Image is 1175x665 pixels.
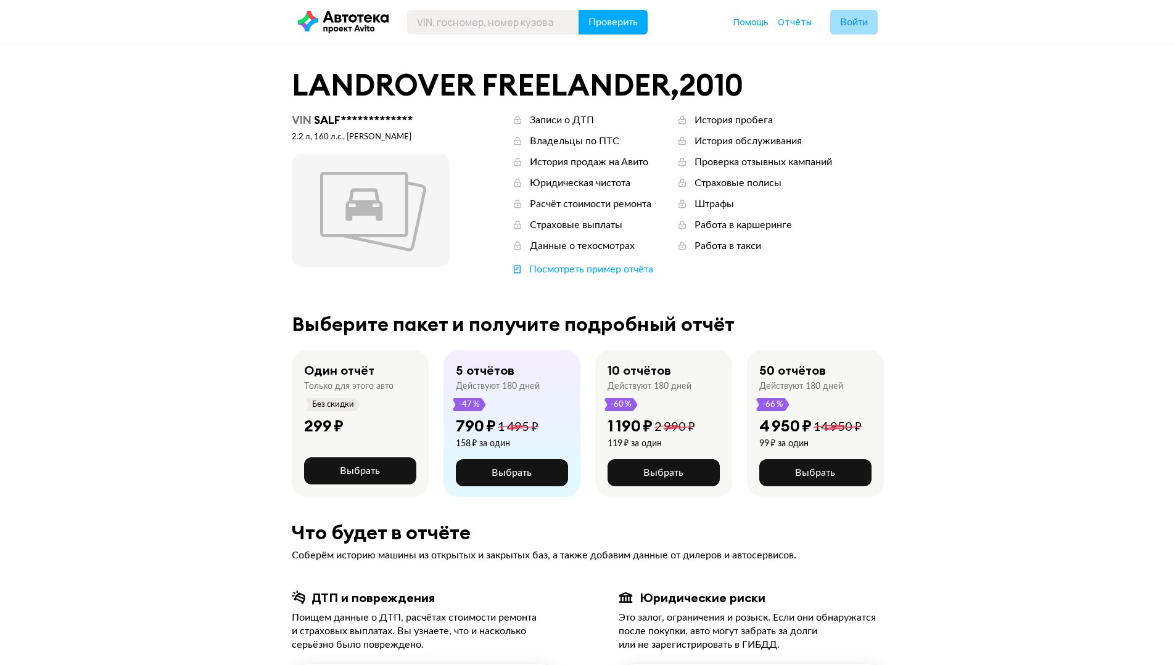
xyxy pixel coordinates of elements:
[608,381,691,392] div: Действуют 180 дней
[814,421,862,433] span: 14 950 ₽
[311,590,435,606] div: ДТП и повреждения
[530,113,594,127] div: Записи о ДТП
[311,398,355,411] span: Без скидки
[695,197,734,211] div: Штрафы
[579,10,648,35] button: Проверить
[830,10,878,35] button: Войти
[304,457,416,484] button: Выбрать
[778,16,812,28] a: Отчёты
[530,197,651,211] div: Расчёт стоимости ремонта
[511,263,653,276] a: Посмотреть пример отчёта
[759,381,843,392] div: Действуют 180 дней
[695,134,802,148] div: История обслуживания
[795,468,835,478] span: Выбрать
[458,398,480,411] span: -47 %
[304,381,394,392] div: Только для этого авто
[407,10,579,35] input: VIN, госномер, номер кузова
[608,438,695,449] div: 119 ₽ за один
[456,416,496,436] div: 790 ₽
[530,155,648,169] div: История продаж на Авито
[292,611,557,651] div: Поищем данные о ДТП, расчётах стоимости ремонта и страховых выплатах. Вы узнаете, что и насколько...
[608,362,671,378] div: 10 отчётов
[695,113,773,127] div: История пробега
[759,362,826,378] div: 50 отчётов
[695,176,781,190] div: Страховые полисы
[292,113,311,127] span: VIN
[608,459,720,486] button: Выбрать
[695,218,792,232] div: Работа в каршеринге
[695,239,761,253] div: Работа в такси
[492,468,532,478] span: Выбрать
[456,438,538,449] div: 158 ₽ за один
[292,313,884,335] div: Выберите пакет и получите подробный отчёт
[762,398,784,411] span: -66 %
[643,468,683,478] span: Выбрать
[530,218,622,232] div: Страховые выплаты
[759,459,872,486] button: Выбрать
[529,263,653,276] div: Посмотреть пример отчёта
[840,17,868,27] span: Войти
[498,421,538,433] span: 1 495 ₽
[530,239,635,253] div: Данные о техосмотрах
[292,132,450,143] div: 2.2 л, 160 л.c., [PERSON_NAME]
[530,176,630,190] div: Юридическая чистота
[530,134,619,148] div: Владельцы по ПТС
[292,69,884,101] div: LANDROVER FREELANDER , 2010
[759,438,862,449] div: 99 ₽ за один
[610,398,632,411] span: -60 %
[619,611,884,651] div: Это залог, ограничения и розыск. Если они обнаружатся после покупки, авто могут забрать за долги ...
[654,421,695,433] span: 2 990 ₽
[456,459,568,486] button: Выбрать
[608,416,653,436] div: 1 190 ₽
[456,362,514,378] div: 5 отчётов
[304,362,374,378] div: Один отчёт
[695,155,832,169] div: Проверка отзывных кампаний
[640,590,765,606] div: Юридические риски
[456,381,540,392] div: Действуют 180 дней
[292,549,884,562] div: Соберём историю машины из открытых и закрытых баз, а также добавим данные от дилеров и автосервисов.
[304,416,344,436] div: 299 ₽
[733,16,769,28] a: Помощь
[292,521,884,544] div: Что будет в отчёте
[588,17,638,27] span: Проверить
[759,416,812,436] div: 4 950 ₽
[340,466,380,476] span: Выбрать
